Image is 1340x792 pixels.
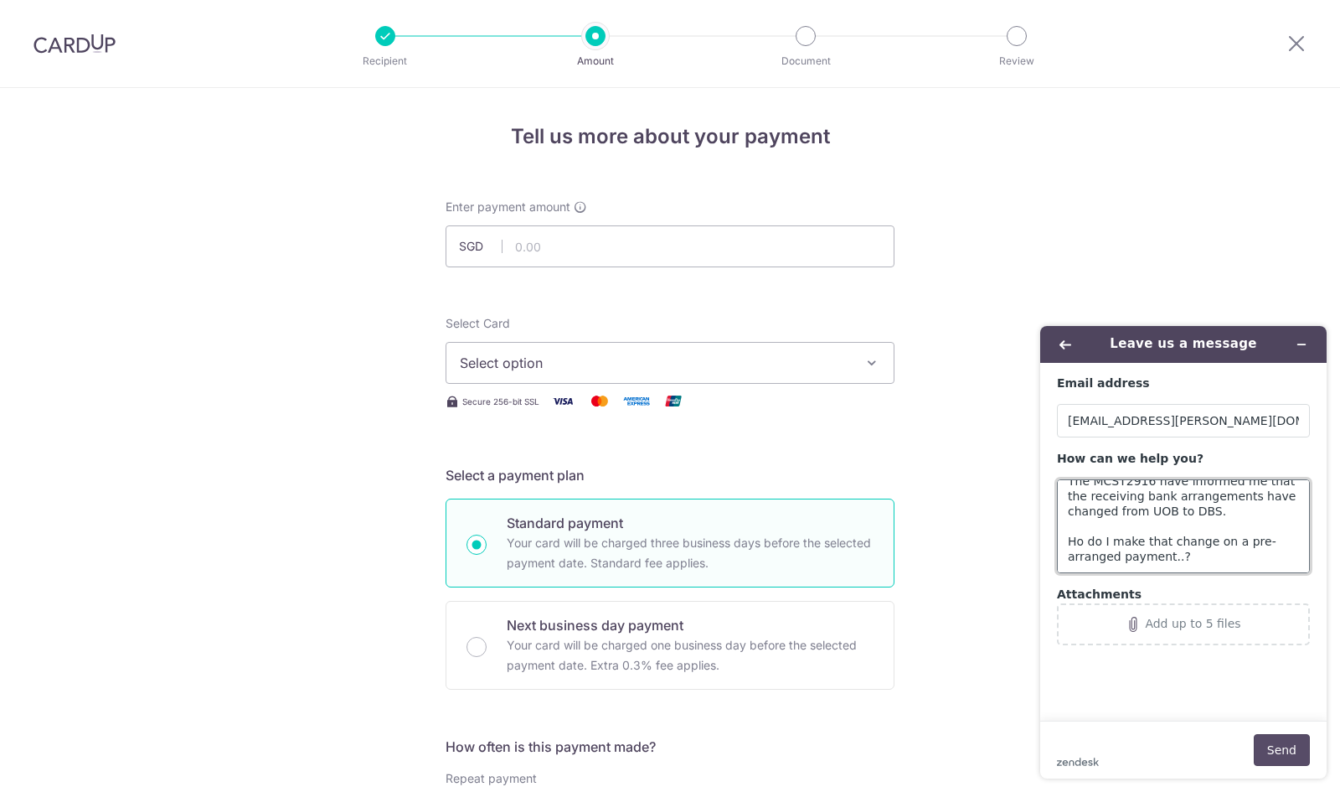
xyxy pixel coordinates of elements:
span: Select option [460,353,850,373]
input: 0.00 [446,225,894,267]
span: SGD [459,238,502,255]
p: Standard payment [507,513,874,533]
h4: Tell us more about your payment [446,122,894,152]
span: translation missing: en.payables.payment_networks.credit_card.summary.labels.select_card [446,316,510,330]
label: Repeat payment [446,770,537,787]
button: Select option [446,342,894,384]
span: Help [38,12,72,27]
img: Mastercard [583,391,616,412]
p: Recipient [323,53,447,70]
p: Your card will be charged three business days before the selected payment date. Standard fee appl... [507,533,874,573]
span: Secure 256-bit SSL [462,395,539,408]
img: American Express [620,391,653,412]
h5: How often is this payment made? [446,737,894,757]
p: Review [955,53,1079,70]
iframe: Find more information here [1027,313,1340,792]
p: Next business day payment [507,615,874,635]
p: Document [744,53,868,70]
p: Your card will be charged one business day before the selected payment date. Extra 0.3% fee applies. [507,635,874,676]
img: CardUp [33,34,116,54]
p: Amount [533,53,657,70]
img: Visa [546,391,580,412]
img: Union Pay [657,391,690,412]
h5: Select a payment plan [446,465,894,485]
span: Enter payment amount [446,199,570,215]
